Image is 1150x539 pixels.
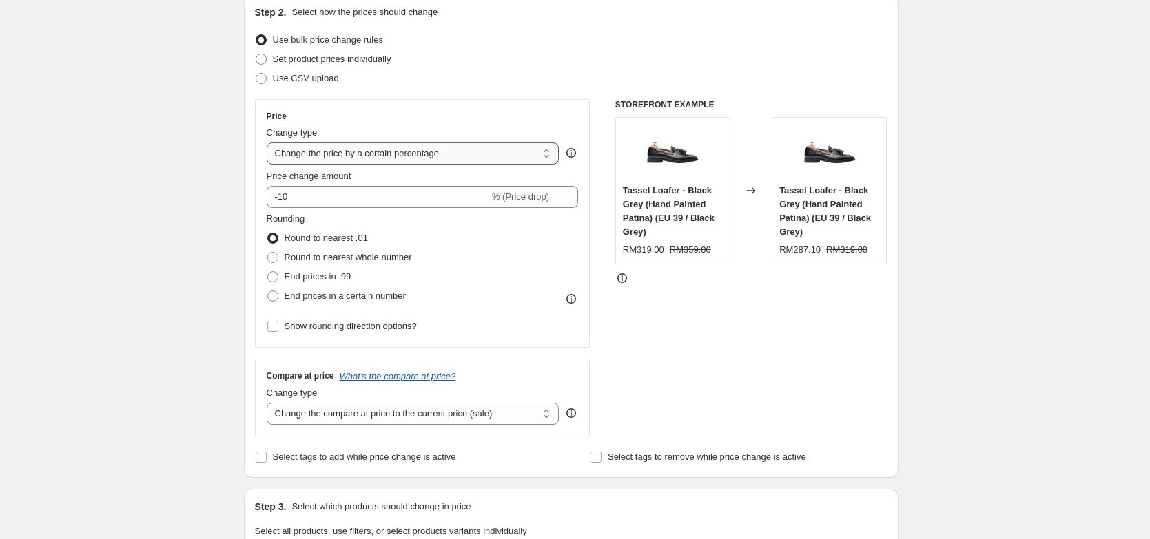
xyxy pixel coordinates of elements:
span: Show rounding direction options? [285,321,417,331]
h6: STOREFRONT EXAMPLE [615,99,887,110]
span: Round to nearest whole number [285,252,412,262]
span: End prices in a certain number [285,290,406,301]
h2: Step 2. [255,6,287,19]
p: Select how the prices should change [291,6,438,19]
span: Rounding [267,213,305,224]
span: Select tags to remove while price change is active [608,452,806,462]
h2: Step 3. [255,500,287,514]
span: % (Price drop) [492,191,549,202]
h3: Price [267,111,287,122]
span: Round to nearest .01 [285,233,368,243]
span: Select tags to add while price change is active [273,452,456,462]
span: Use bulk price change rules [273,34,383,45]
span: Use CSV upload [273,73,339,83]
span: Change type [267,127,318,138]
span: RM359.00 [670,244,711,255]
div: help [564,406,578,420]
img: SideTasselLoaferBlackGrey_HandPaintedPatina_80x.jpg [802,125,857,180]
span: Set product prices individually [273,54,391,64]
span: Tassel Loafer - Black Grey (Hand Painted Patina) (EU 39 / Black Grey) [779,185,871,237]
span: RM319.00 [826,244,867,255]
span: Tassel Loafer - Black Grey (Hand Painted Patina) (EU 39 / Black Grey) [623,185,715,237]
span: Change type [267,388,318,398]
div: help [564,146,578,160]
p: Select which products should change in price [291,500,471,514]
input: -15 [267,186,489,208]
button: What's the compare at price? [340,371,456,381]
span: RM287.10 [779,244,821,255]
h3: Compare at price [267,370,334,381]
span: Select all products, use filters, or select products variants individually [255,526,527,536]
img: SideTasselLoaferBlackGrey_HandPaintedPatina_80x.jpg [645,125,700,180]
span: RM319.00 [623,244,664,255]
span: Price change amount [267,171,351,181]
span: End prices in .99 [285,271,351,282]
